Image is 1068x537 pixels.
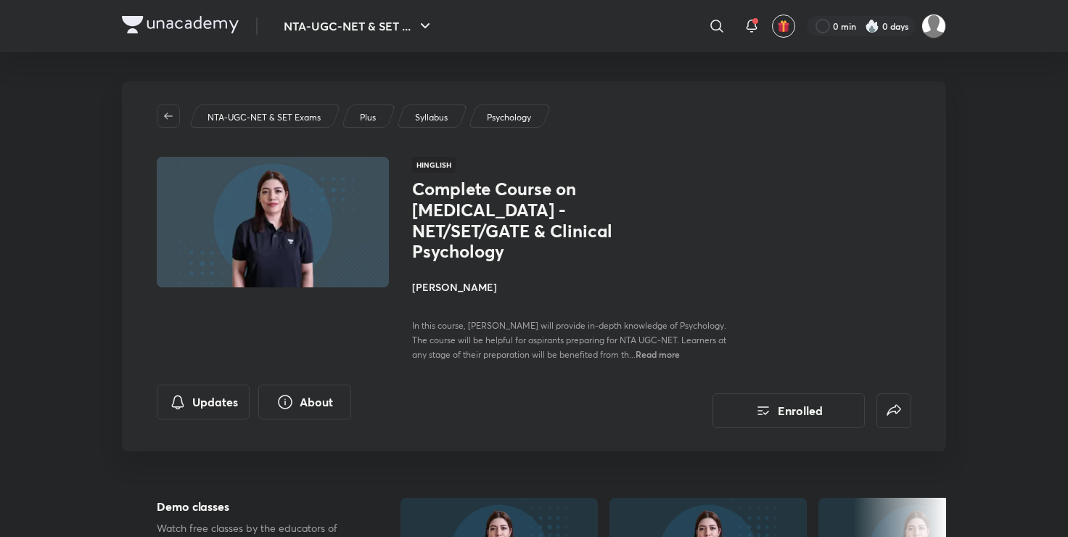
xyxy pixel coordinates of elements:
[122,16,239,33] img: Company Logo
[412,279,737,295] h4: [PERSON_NAME]
[412,157,456,173] span: Hinglish
[876,393,911,428] button: false
[122,16,239,37] a: Company Logo
[636,348,680,360] span: Read more
[412,320,726,360] span: In this course, [PERSON_NAME] will provide in-depth knowledge of Psychology. The course will be h...
[157,385,250,419] button: Updates
[412,179,649,262] h1: Complete Course on [MEDICAL_DATA] - NET/SET/GATE & Clinical Psychology
[358,111,379,124] a: Plus
[155,155,391,289] img: Thumbnail
[360,111,376,124] p: Plus
[258,385,351,419] button: About
[275,12,443,41] button: NTA-UGC-NET & SET ...
[208,111,321,124] p: NTA-UGC-NET & SET Exams
[865,19,879,33] img: streak
[921,14,946,38] img: Pranjal yadav
[413,111,451,124] a: Syllabus
[712,393,865,428] button: Enrolled
[487,111,531,124] p: Psychology
[157,498,354,515] h5: Demo classes
[205,111,324,124] a: NTA-UGC-NET & SET Exams
[777,20,790,33] img: avatar
[485,111,534,124] a: Psychology
[772,15,795,38] button: avatar
[415,111,448,124] p: Syllabus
